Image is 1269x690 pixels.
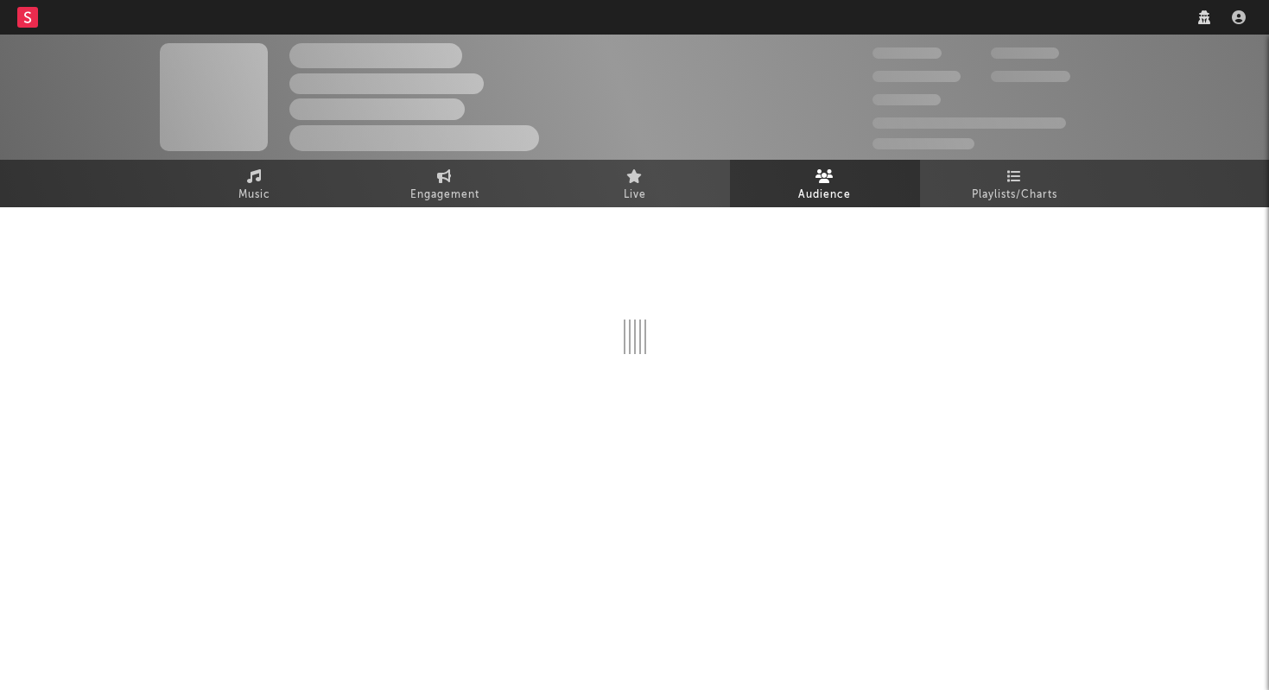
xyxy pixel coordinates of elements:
[920,160,1110,207] a: Playlists/Charts
[238,185,270,206] span: Music
[972,185,1057,206] span: Playlists/Charts
[730,160,920,207] a: Audience
[350,160,540,207] a: Engagement
[991,47,1059,59] span: 100,000
[624,185,646,206] span: Live
[160,160,350,207] a: Music
[872,47,942,59] span: 300,000
[872,71,961,82] span: 50,000,000
[872,117,1066,129] span: 50,000,000 Monthly Listeners
[410,185,479,206] span: Engagement
[872,94,941,105] span: 100,000
[798,185,851,206] span: Audience
[540,160,730,207] a: Live
[991,71,1070,82] span: 1,000,000
[872,138,974,149] span: Jump Score: 85.0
